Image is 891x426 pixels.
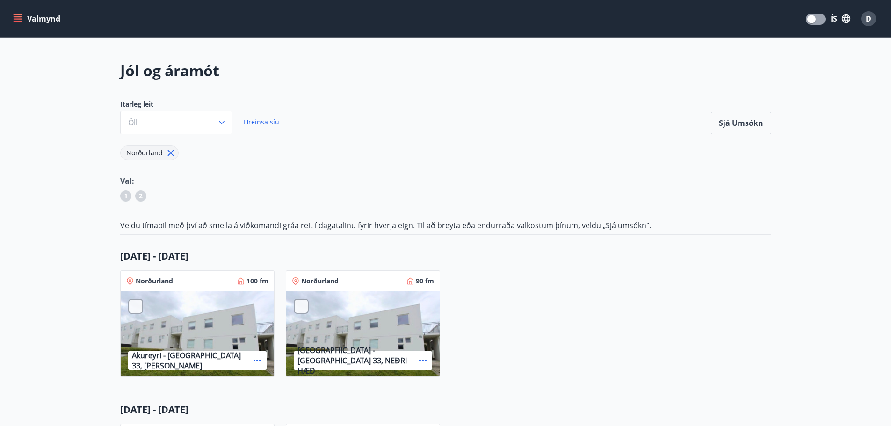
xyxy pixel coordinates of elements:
[807,15,816,23] span: Translations Mode
[301,276,339,286] p: Norðurland
[857,7,880,30] button: D
[120,111,232,134] button: Öll
[120,145,179,160] div: Norðurland
[11,10,64,27] button: menu
[132,350,250,371] p: Akureyri - [GEOGRAPHIC_DATA] 33, [PERSON_NAME]
[120,250,771,263] p: [DATE] - [DATE]
[286,291,440,377] img: Paella dish
[121,291,274,377] img: Paella dish
[139,191,143,201] span: 2
[120,403,771,416] p: [DATE] - [DATE]
[120,220,771,231] p: Veldu tímabil með því að smella á viðkomandi gráa reit í dagatalinu fyrir hverja eign. Til að bre...
[246,276,268,286] p: 100 fm
[120,100,232,109] span: Ítarleg leit
[136,276,173,286] p: Norðurland
[416,276,434,286] p: 90 fm
[866,14,871,24] span: D
[124,191,128,201] span: 1
[128,117,138,128] span: Öll
[826,10,855,27] button: ÍS
[126,148,163,157] span: Norðurland
[120,60,771,81] h2: Jól og áramót
[297,345,415,376] p: [GEOGRAPHIC_DATA] - [GEOGRAPHIC_DATA] 33, NEÐRI HÆÐ
[120,176,134,186] span: Val:
[244,117,279,126] span: Hreinsa síu
[711,112,771,134] button: Sjá umsókn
